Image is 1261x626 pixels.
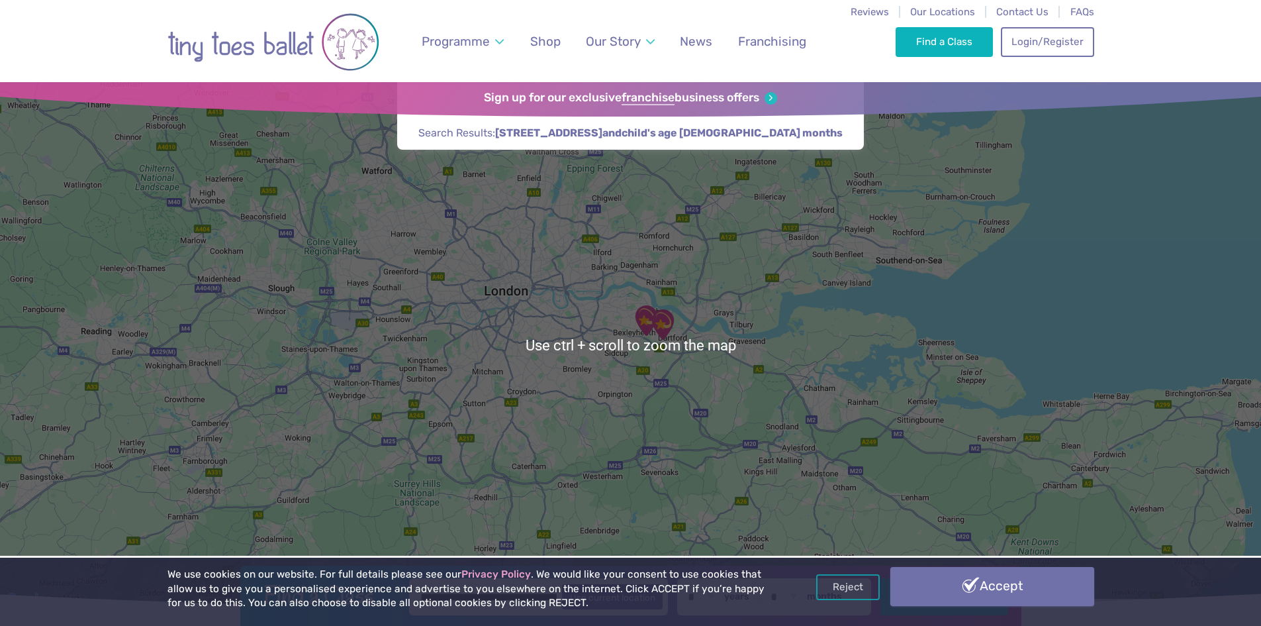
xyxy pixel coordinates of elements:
[622,91,675,105] strong: franchise
[1070,6,1094,18] a: FAQs
[461,568,531,580] a: Privacy Policy
[484,91,777,105] a: Sign up for our exclusivefranchisebusiness offers
[816,574,880,600] a: Reject
[646,308,679,341] div: The Mick Jagger Centre
[910,6,975,18] a: Our Locations
[738,34,806,49] span: Franchising
[851,6,889,18] a: Reviews
[731,26,812,57] a: Franchising
[680,34,712,49] span: News
[622,126,843,140] span: child's age [DEMOGRAPHIC_DATA] months
[996,6,1049,18] a: Contact Us
[530,34,561,49] span: Shop
[674,26,719,57] a: News
[896,27,993,56] a: Find a Class
[495,126,602,140] span: [STREET_ADDRESS]
[579,26,661,57] a: Our Story
[422,34,490,49] span: Programme
[586,34,641,49] span: Our Story
[890,567,1094,605] a: Accept
[495,127,843,139] strong: and
[1001,27,1094,56] a: Login/Register
[167,9,379,76] img: tiny toes ballet
[630,304,663,337] div: Hall Place Sports Pavilion
[415,26,510,57] a: Programme
[524,26,567,57] a: Shop
[167,568,770,611] p: We use cookies on our website. For full details please see our . We would like your consent to us...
